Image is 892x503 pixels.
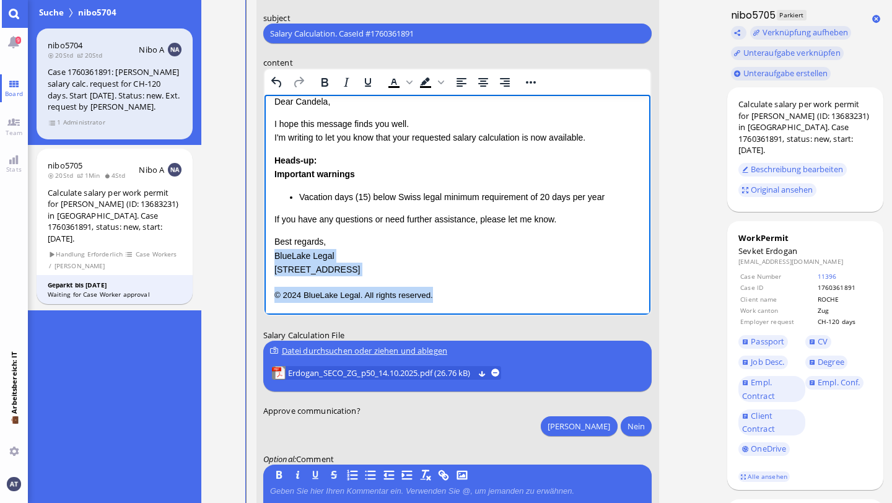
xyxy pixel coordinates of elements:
[296,453,334,465] span: Comment
[263,12,291,24] span: subject
[266,74,287,91] button: Undo
[48,51,77,59] span: 20Std
[817,294,871,304] td: ROCHE
[740,317,815,326] td: Employer request
[263,330,344,341] span: Salary Calculation File
[309,468,323,482] button: U
[168,43,181,56] img: NA
[139,164,164,175] span: Nibo A
[738,98,872,156] div: Calculate salary per work permit for [PERSON_NAME] (ID: 13683231) in [GEOGRAPHIC_DATA]. Case 1760...
[37,6,66,19] span: Suche
[9,414,19,442] span: 💼 Arbeitsbereich: IT
[288,366,474,380] a: Erdogan_SECO_ZG_p50_14.10.2025.pdf anzeigen
[10,61,52,71] strong: Heads-up:
[494,74,515,91] button: Align right
[15,37,21,44] span: 9
[77,171,103,180] span: 1Min
[751,356,784,367] span: Job Desc.
[10,196,168,205] small: © 2024 BlueLake Legal. All rights reserved.
[139,44,164,55] span: Nibo A
[10,22,377,50] p: I hope this message finds you well. I'm writing to let you know that your requested salary calcul...
[7,477,20,491] img: Du
[10,74,90,84] strong: Important warnings
[766,245,797,256] span: Erdogan
[805,335,831,349] a: CV
[48,40,82,51] span: nibo5704
[415,74,446,91] div: Background color Black
[327,468,341,482] button: S
[750,26,852,40] button: Verknüpfung aufheben
[35,95,377,109] li: Vacation days (15) below Swiss legal minimum requirement of 20 days per year
[738,409,805,436] a: Client Contract
[818,377,860,388] span: Empl. Conf.
[10,118,377,131] p: If you have any questions or need further assistance, please let me know.
[48,281,182,290] div: Geparkt bis [DATE]
[2,128,26,137] span: Team
[738,442,790,456] a: OneDrive
[727,8,776,22] h1: nibo5705
[49,261,53,271] span: /
[265,95,651,315] iframe: Rich Text Area
[520,74,541,91] button: Reveal or hide additional toolbar items
[751,336,784,347] span: Passport
[272,366,502,380] lob-view: Erdogan_SECO_ZG_p50_14.10.2025.pdf (26.76 kB)
[478,369,486,377] button: Erdogan_SECO_ZG_p50_14.10.2025.pdf herunterladen
[818,272,837,281] a: 11396
[541,416,617,436] button: [PERSON_NAME]
[270,344,645,357] div: Datei durchsuchen oder ziehen und ablegen
[104,171,129,180] span: 4Std
[473,74,494,91] button: Align center
[48,187,181,245] div: Calculate salary per work permit for [PERSON_NAME] (ID: 13683231) in [GEOGRAPHIC_DATA]. Case 1760...
[491,369,499,377] button: entfernen
[48,160,82,171] a: nibo5705
[738,356,788,369] a: Job Desc.
[740,305,815,315] td: Work canton
[263,405,361,416] span: Approve communication?
[54,261,105,271] span: [PERSON_NAME]
[738,232,872,243] div: WorkPermit
[740,271,815,281] td: Case Number
[738,163,847,177] button: Beschreibung bearbeiten
[742,410,775,435] span: Client Contract
[731,26,747,40] button: Ticket-Link nibo5705 in die Zwischenablage kopieren
[272,366,286,380] img: Erdogan_SECO_ZG_p50_14.10.2025.pdf
[743,47,841,58] span: Unteraufgabe verknüpfen
[740,282,815,292] td: Case ID
[288,366,474,380] span: Erdogan_SECO_ZG_p50_14.10.2025.pdf (26.76 kB)
[777,10,807,20] span: Parkiert
[263,453,296,465] em: :
[738,257,872,266] dd: [EMAIL_ADDRESS][DOMAIN_NAME]
[49,117,61,128] span: 1 Elemente anzeigen
[77,51,106,59] span: 20Std
[63,117,105,128] span: Administrator
[738,335,788,349] a: Passport
[738,376,805,403] a: Empl. Contract
[738,471,790,482] a: Alle ansehen
[742,377,775,401] span: Empl. Contract
[817,282,871,292] td: 1760361891
[451,74,472,91] button: Align left
[3,165,25,173] span: Stats
[336,74,357,91] button: Italic
[288,74,309,91] button: Redo
[383,74,414,91] div: Text color Black
[76,6,119,19] span: nibo5704
[805,376,864,390] a: Empl. Conf.
[817,305,871,315] td: Zug
[291,468,304,482] button: I
[48,290,182,299] div: Waiting for Case Worker approval
[48,66,181,112] div: Case 1760361891: [PERSON_NAME] salary calc. request for CH-120 days. Start [DATE]. Status: new. E...
[818,356,844,367] span: Degree
[135,249,177,260] span: Case Workers
[10,140,377,182] p: Best regards, BlueLake Legal [STREET_ADDRESS]
[740,294,815,304] td: Client name
[738,245,764,256] span: Sevket
[738,183,816,197] button: Original ansehen
[48,171,77,180] span: 20Std
[263,453,294,465] span: Optional
[314,74,335,91] button: Bold
[817,317,871,326] td: CH-120 days
[168,163,181,177] img: NA
[263,57,293,68] span: content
